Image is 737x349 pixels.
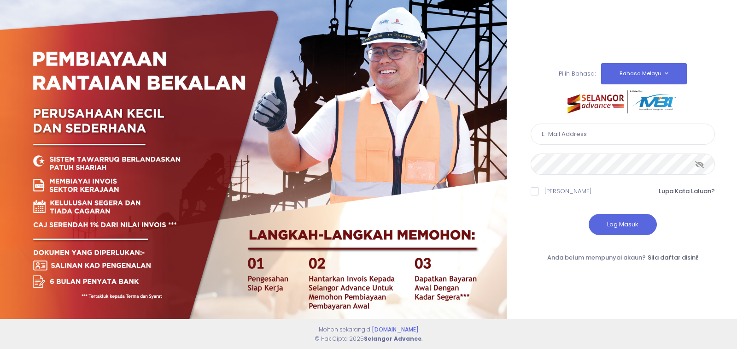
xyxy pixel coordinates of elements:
strong: Selangor Advance [364,335,421,343]
input: E-Mail Address [531,124,715,145]
label: [PERSON_NAME] [544,187,592,196]
a: Lupa Kata Laluan? [659,187,715,196]
img: selangor-advance.png [567,90,678,113]
button: Log Masuk [589,214,657,235]
span: Anda belum mempunyai akaun? [547,253,646,262]
span: Pilih Bahasa: [559,69,596,78]
a: [DOMAIN_NAME] [372,325,419,333]
span: Mohon sekarang di © Hak Cipta 2025 . [315,325,422,343]
a: Sila daftar disini! [648,253,699,262]
button: Bahasa Melayu [601,63,687,84]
